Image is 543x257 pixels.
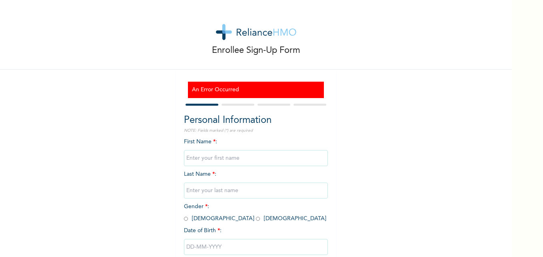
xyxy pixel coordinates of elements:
[184,183,328,199] input: Enter your last name
[184,171,328,193] span: Last Name :
[192,86,320,94] h3: An Error Occurred
[184,128,328,134] p: NOTE: Fields marked (*) are required
[212,44,300,57] p: Enrollee Sign-Up Form
[184,227,222,235] span: Date of Birth :
[216,24,296,40] img: logo
[184,113,328,128] h2: Personal Information
[184,150,328,166] input: Enter your first name
[184,139,328,161] span: First Name :
[184,204,326,221] span: Gender : [DEMOGRAPHIC_DATA] [DEMOGRAPHIC_DATA]
[184,239,328,255] input: DD-MM-YYYY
